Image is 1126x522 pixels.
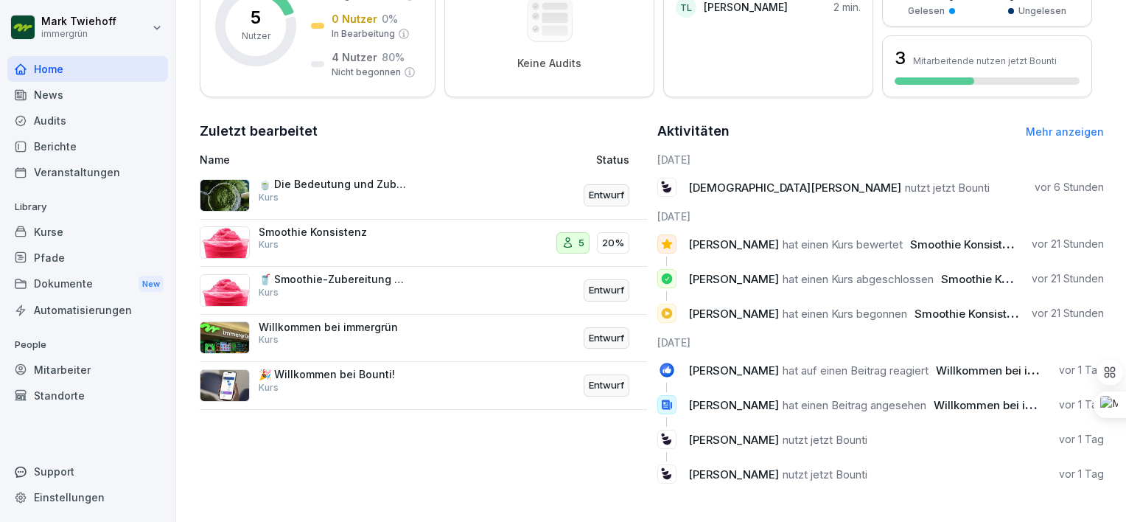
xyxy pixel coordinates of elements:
a: Veranstaltungen [7,159,168,185]
p: 20% [602,236,624,251]
a: Standorte [7,383,168,408]
p: vor 1 Tag [1059,432,1104,447]
p: 4 Nutzer [332,49,377,65]
h6: [DATE] [657,209,1105,224]
p: vor 1 Tag [1059,467,1104,481]
h3: 3 [895,46,906,71]
span: Smoothie Konsistenz [910,237,1021,251]
p: Nicht begonnen [332,66,401,79]
h6: [DATE] [657,152,1105,167]
a: 🥤 Smoothie-Zubereitung und Qualitätsstandards bei immergrünKursEntwurf [200,267,647,315]
a: Mitarbeiter [7,357,168,383]
span: [PERSON_NAME] [688,237,779,251]
p: vor 21 Stunden [1032,271,1104,286]
span: hat auf einen Beitrag reagiert [783,363,929,377]
p: Willkommen bei immergrün [259,321,406,334]
span: nutzt jetzt Bounti [783,433,867,447]
img: ry57mucuftmhslynm6mvb2jz.png [200,226,250,259]
img: b4eu0mai1tdt6ksd7nlke1so.png [200,369,250,402]
a: Pfade [7,245,168,271]
p: 5 [578,236,584,251]
span: [DEMOGRAPHIC_DATA][PERSON_NAME] [688,181,901,195]
h6: [DATE] [657,335,1105,350]
a: Automatisierungen [7,297,168,323]
div: New [139,276,164,293]
a: Audits [7,108,168,133]
p: vor 1 Tag [1059,397,1104,412]
p: Ungelesen [1018,4,1066,18]
p: 0 % [382,11,398,27]
p: In Bearbeitung [332,27,395,41]
span: Smoothie Konsistenz [915,307,1026,321]
p: Kurs [259,381,279,394]
img: v3mzz9dj9q5emoctvkhujgmn.png [200,179,250,212]
span: hat einen Kurs bewertet [783,237,903,251]
p: 80 % [382,49,405,65]
span: [PERSON_NAME] [688,398,779,412]
div: Dokumente [7,271,168,298]
p: vor 21 Stunden [1032,237,1104,251]
img: ulpamn7la63b47cntj6ov7ms.png [200,274,250,307]
p: 5 [251,9,261,27]
span: [PERSON_NAME] [688,363,779,377]
a: 🎉 Willkommen bei Bounti!KursEntwurf [200,362,647,410]
p: Mitarbeitende nutzen jetzt Bounti [913,55,1057,66]
p: Kurs [259,238,279,251]
span: nutzt jetzt Bounti [783,467,867,481]
a: Willkommen bei immergrünKursEntwurf [200,315,647,363]
p: 🍵 Die Bedeutung und Zubereitung von immergrün Matchas [259,178,406,191]
a: Einstellungen [7,484,168,510]
p: Library [7,195,168,219]
span: hat einen Kurs begonnen [783,307,907,321]
p: People [7,333,168,357]
h2: Aktivitäten [657,121,730,142]
p: vor 6 Stunden [1035,180,1104,195]
p: 🎉 Willkommen bei Bounti! [259,368,406,381]
p: immergrün [41,29,116,39]
p: 0 Nutzer [332,11,377,27]
p: Entwurf [589,188,624,203]
a: Smoothie KonsistenzKurs520% [200,220,647,268]
p: Mark Twiehoff [41,15,116,28]
p: Kurs [259,191,279,204]
a: Kurse [7,219,168,245]
p: Smoothie Konsistenz [259,226,406,239]
p: vor 1 Tag [1059,363,1104,377]
a: Berichte [7,133,168,159]
span: [PERSON_NAME] [688,307,779,321]
span: [PERSON_NAME] [688,433,779,447]
a: DokumenteNew [7,271,168,298]
p: Kurs [259,333,279,347]
p: Gelesen [908,4,945,18]
a: News [7,82,168,108]
a: Home [7,56,168,82]
p: Entwurf [589,378,624,393]
p: Kurs [259,286,279,299]
img: svva00loomdno4b6mcj3rv92.png [200,321,250,354]
span: hat einen Kurs abgeschlossen [783,272,934,286]
a: Mehr anzeigen [1026,125,1104,138]
span: nutzt jetzt Bounti [905,181,990,195]
span: hat einen Beitrag angesehen [783,398,926,412]
p: Entwurf [589,283,624,298]
p: Status [596,152,629,167]
p: Keine Audits [517,57,581,70]
span: [PERSON_NAME] [688,272,779,286]
span: [PERSON_NAME] [688,467,779,481]
p: Entwurf [589,331,624,346]
div: Support [7,459,168,484]
p: Nutzer [242,29,270,43]
a: 🍵 Die Bedeutung und Zubereitung von immergrün MatchasKursEntwurf [200,172,647,220]
span: Smoothie Konsistenz [941,272,1052,286]
h2: Zuletzt bearbeitet [200,121,647,142]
